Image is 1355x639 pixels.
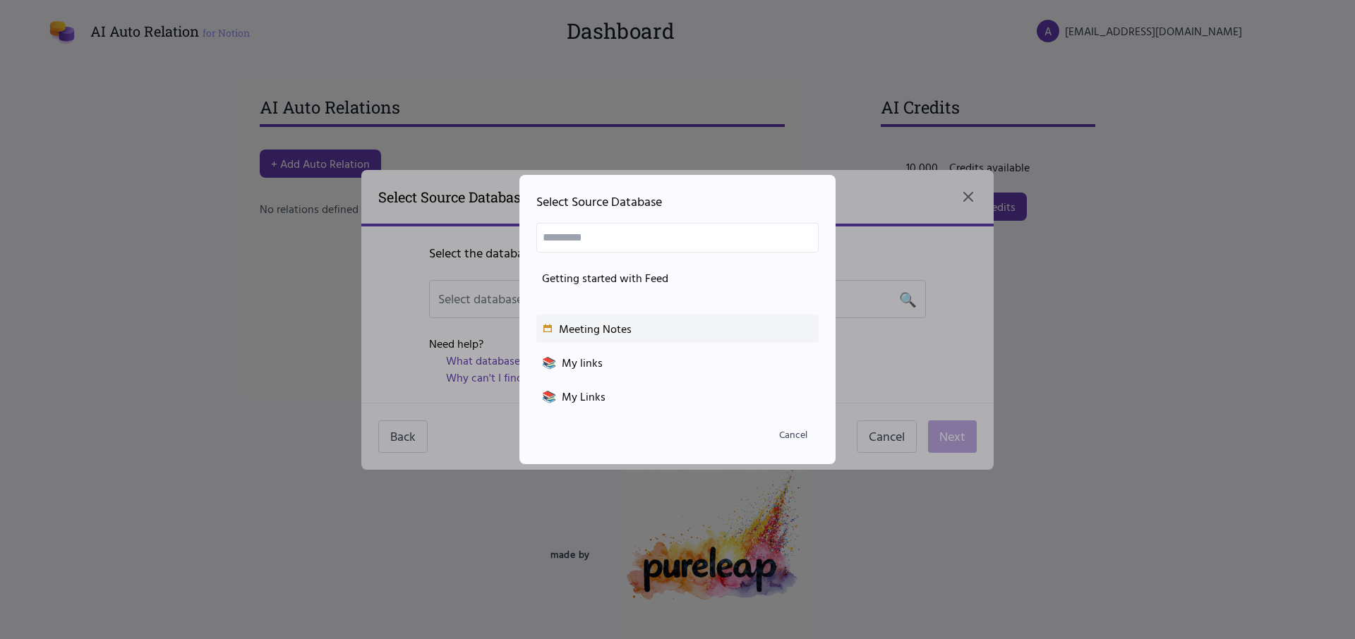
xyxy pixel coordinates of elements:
div: My links [542,354,813,371]
img: Icon [542,323,553,334]
div: Getting started with Feed [542,269,813,286]
h2: Select Source Database [536,192,819,212]
div: Meeting Notes [542,320,813,337]
span: 📚 [542,388,556,405]
button: Cancel [768,422,819,447]
div: My Links [542,388,813,405]
span: 📚 [542,354,556,371]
